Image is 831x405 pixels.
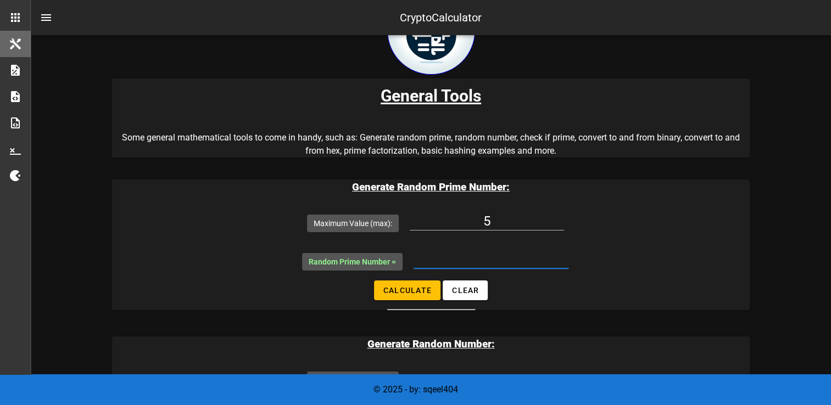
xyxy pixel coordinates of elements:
button: nav-menu-toggle [33,4,59,31]
span: © 2025 - by: sqeel404 [373,384,458,395]
label: Maximum Value (max): [314,218,392,229]
div: CryptoCalculator [400,9,482,26]
p: Some general mathematical tools to come in handy, such as: Generate random prime, random number, ... [112,131,750,157]
span: Clear [451,286,479,295]
button: Calculate [374,280,440,300]
h1: General Tools [121,87,741,105]
a: home [387,66,475,77]
h3: Generate Random Number: [112,336,750,352]
h3: Generate Random Prime Number: [112,179,750,195]
span: Calculate [383,286,432,295]
span: Random Prime Number = [309,257,396,266]
button: Clear [443,280,488,300]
